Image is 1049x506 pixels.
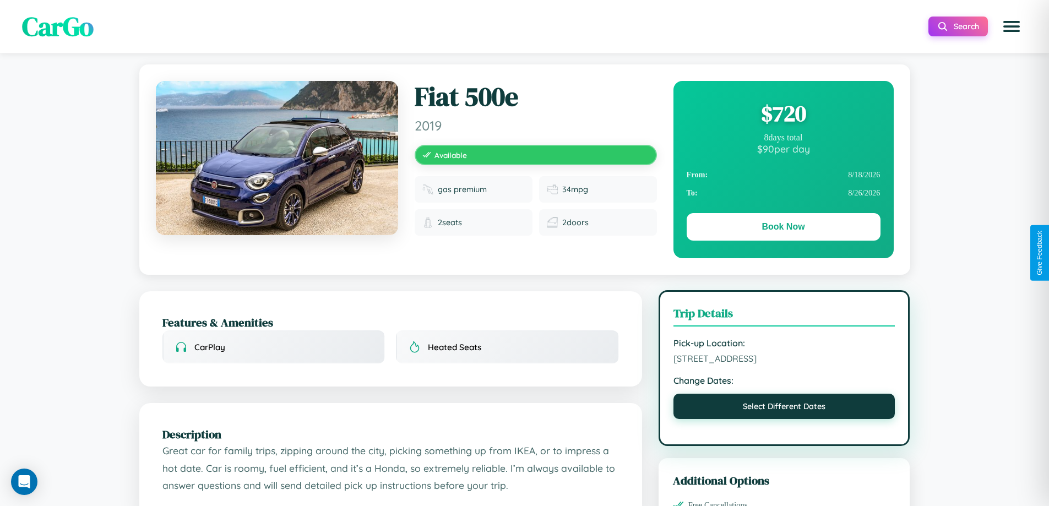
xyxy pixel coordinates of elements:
span: 2019 [415,117,657,134]
img: Seats [422,217,433,228]
img: Doors [547,217,558,228]
img: Fuel efficiency [547,184,558,195]
h3: Additional Options [673,472,896,488]
div: $ 720 [687,99,880,128]
strong: Change Dates: [673,375,895,386]
strong: To: [687,188,698,198]
div: Give Feedback [1036,231,1043,275]
img: Fiat 500e 2019 [156,81,398,235]
span: CarGo [22,8,94,45]
span: Heated Seats [428,342,481,352]
h1: Fiat 500e [415,81,657,113]
div: 8 / 18 / 2026 [687,166,880,184]
button: Book Now [687,213,880,241]
strong: Pick-up Location: [673,338,895,349]
h2: Description [162,426,619,442]
span: CarPlay [194,342,225,352]
div: $ 90 per day [687,143,880,155]
span: [STREET_ADDRESS] [673,353,895,364]
span: gas premium [438,184,487,194]
div: Open Intercom Messenger [11,469,37,495]
button: Open menu [996,11,1027,42]
strong: From: [687,170,708,179]
button: Search [928,17,988,36]
div: 8 days total [687,133,880,143]
h2: Features & Amenities [162,314,619,330]
img: Fuel type [422,184,433,195]
span: Search [954,21,979,31]
span: Available [434,150,467,160]
span: 2 doors [562,217,589,227]
div: 8 / 26 / 2026 [687,184,880,202]
span: 34 mpg [562,184,588,194]
button: Select Different Dates [673,394,895,419]
h3: Trip Details [673,305,895,327]
p: Great car for family trips, zipping around the city, picking something up from IKEA, or to impres... [162,442,619,494]
span: 2 seats [438,217,462,227]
